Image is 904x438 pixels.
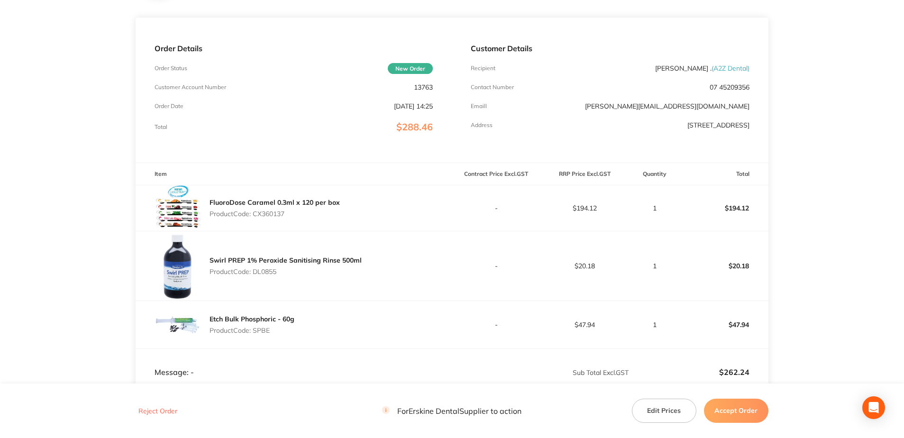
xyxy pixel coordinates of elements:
a: FluoroDose Caramel 0.3ml x 120 per box [210,198,340,207]
p: $262.24 [630,368,749,376]
img: czJtMXNlNg [155,231,202,301]
p: Order Status [155,65,187,72]
p: - [452,262,540,270]
span: $288.46 [396,121,433,133]
p: Total [155,124,167,130]
p: $47.94 [541,321,629,328]
span: ( A2Z Dental ) [712,64,749,73]
p: $20.18 [541,262,629,270]
span: New Order [388,63,433,74]
p: [DATE] 14:25 [394,102,433,110]
p: $47.94 [680,313,768,336]
a: Swirl PREP 1% Peroxide Sanitising Rinse 500ml [210,256,362,265]
p: - [452,321,540,328]
img: ajJxOGo2dw [155,185,202,231]
img: eTZuenB3OA [155,301,202,348]
p: Customer Account Number [155,84,226,91]
p: Order Details [155,44,433,53]
p: Recipient [471,65,495,72]
th: Item [136,163,452,185]
p: Address [471,122,493,128]
th: Total [680,163,768,185]
a: [PERSON_NAME][EMAIL_ADDRESS][DOMAIN_NAME] [585,102,749,110]
p: Product Code: SPBE [210,327,294,334]
th: Contract Price Excl. GST [452,163,540,185]
p: Product Code: DL0855 [210,268,362,275]
button: Accept Order [704,399,768,422]
p: Order Date [155,103,183,109]
p: 13763 [414,83,433,91]
p: Product Code: CX360137 [210,210,340,218]
th: RRP Price Excl. GST [540,163,629,185]
p: 07 45209356 [710,83,749,91]
p: Emaill [471,103,487,109]
p: $194.12 [541,204,629,212]
button: Reject Order [136,407,180,415]
p: For Erskine Dental Supplier to action [382,406,521,415]
p: 1 [630,262,679,270]
p: $20.18 [680,255,768,277]
td: Message: - [136,349,452,377]
p: - [452,204,540,212]
p: Sub Total Excl. GST [452,369,629,376]
a: Etch Bulk Phosphoric - 60g [210,315,294,323]
p: [PERSON_NAME] . [655,64,749,72]
p: Customer Details [471,44,749,53]
p: Contact Number [471,84,514,91]
p: $194.12 [680,197,768,219]
div: Open Intercom Messenger [862,396,885,419]
th: Quantity [629,163,680,185]
p: [STREET_ADDRESS] [687,121,749,129]
p: 1 [630,321,679,328]
p: 1 [630,204,679,212]
button: Edit Prices [632,399,696,422]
